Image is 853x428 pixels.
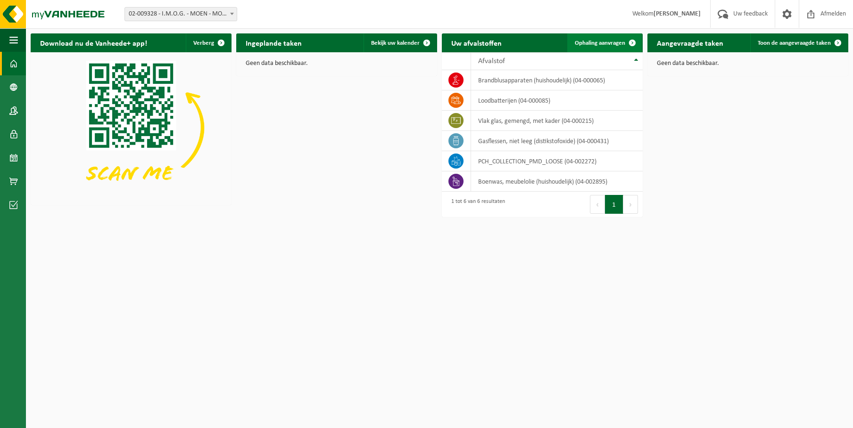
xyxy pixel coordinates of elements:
[371,40,420,46] span: Bekijk uw kalender
[478,57,505,65] span: Afvalstof
[447,194,505,215] div: 1 tot 6 van 6 resultaten
[654,10,701,17] strong: [PERSON_NAME]
[750,33,847,52] a: Toon de aangevraagde taken
[623,195,638,214] button: Next
[236,33,311,52] h2: Ingeplande taken
[758,40,831,46] span: Toon de aangevraagde taken
[471,131,643,151] td: gasflessen, niet leeg (distikstofoxide) (04-000431)
[193,40,214,46] span: Verberg
[471,171,643,192] td: boenwas, meubelolie (huishoudelijk) (04-002895)
[471,90,643,111] td: loodbatterijen (04-000085)
[471,70,643,90] td: brandblusapparaten (huishoudelijk) (04-000065)
[567,33,642,52] a: Ophaling aanvragen
[442,33,511,52] h2: Uw afvalstoffen
[575,40,625,46] span: Ophaling aanvragen
[186,33,231,52] button: Verberg
[31,52,232,203] img: Download de VHEPlus App
[364,33,436,52] a: Bekijk uw kalender
[590,195,605,214] button: Previous
[471,111,643,131] td: vlak glas, gemengd, met kader (04-000215)
[657,60,839,67] p: Geen data beschikbaar.
[31,33,157,52] h2: Download nu de Vanheede+ app!
[246,60,428,67] p: Geen data beschikbaar.
[605,195,623,214] button: 1
[125,8,237,21] span: 02-009328 - I.M.O.G. - MOEN - MOEN
[647,33,733,52] h2: Aangevraagde taken
[471,151,643,171] td: PCH_COLLECTION_PMD_LOOSE (04-002272)
[124,7,237,21] span: 02-009328 - I.M.O.G. - MOEN - MOEN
